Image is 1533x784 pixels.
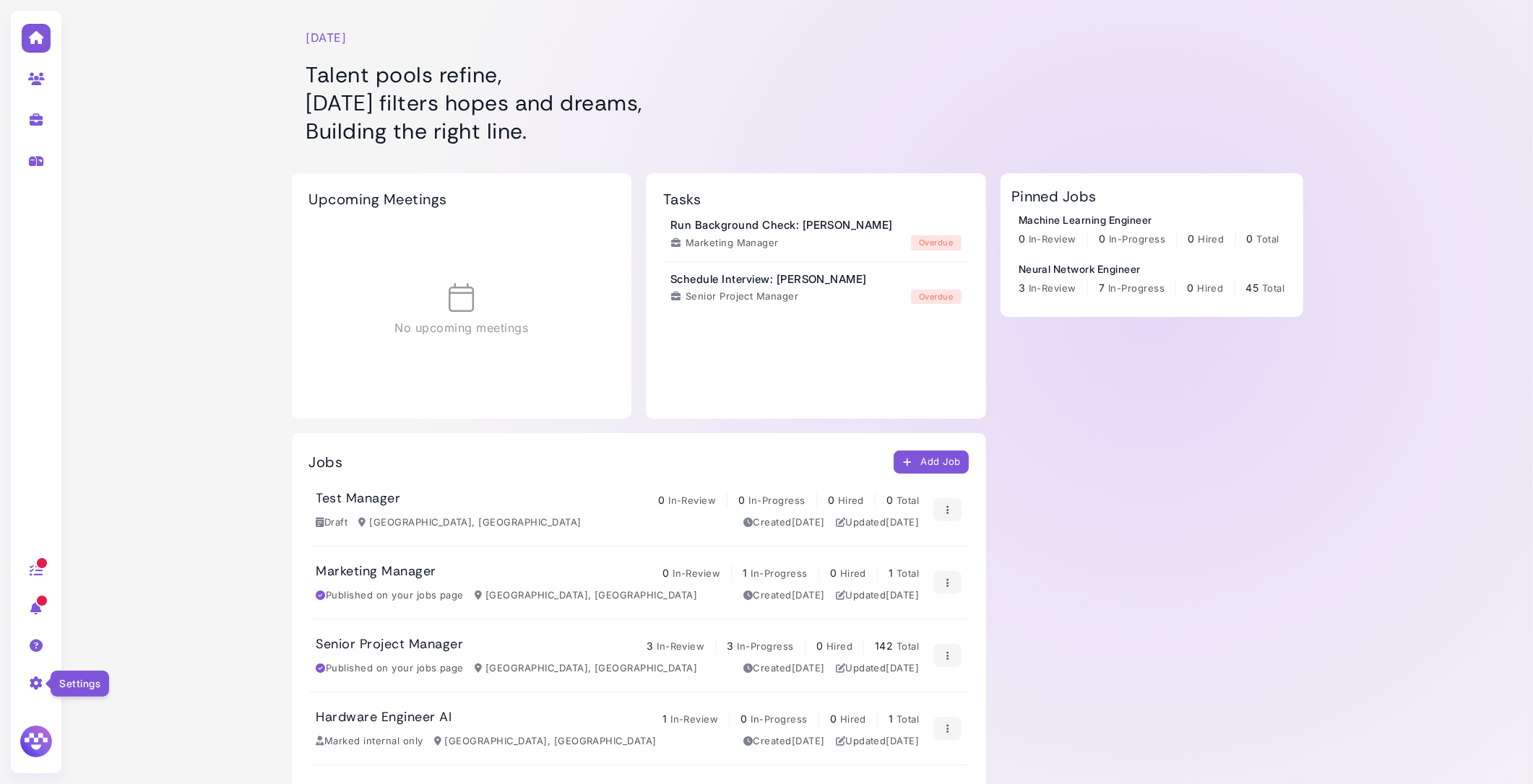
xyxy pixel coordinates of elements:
[897,567,919,579] span: Total
[1262,282,1284,294] span: Total
[316,564,436,580] h3: Marketing Manager
[792,735,825,746] time: Jan 07, 2025
[886,589,920,601] time: Jun 09, 2025
[670,713,718,725] span: In-Review
[897,640,919,652] span: Total
[316,515,348,530] div: Draft
[828,494,834,506] span: 0
[475,661,697,676] div: [GEOGRAPHIC_DATA], [GEOGRAPHIC_DATA]
[657,640,704,652] span: In-Review
[836,661,920,676] div: Updated
[1247,232,1253,245] span: 0
[743,661,825,676] div: Created
[1029,233,1076,245] span: In-Review
[1198,233,1224,245] span: Hired
[662,567,669,579] span: 0
[792,662,825,674] time: Jan 27, 2025
[309,222,615,397] div: No upcoming meetings
[647,640,653,652] span: 3
[816,640,823,652] span: 0
[897,495,919,506] span: Total
[737,640,793,652] span: In-Progress
[670,273,867,286] h3: Schedule Interview: [PERSON_NAME]
[1187,282,1193,294] span: 0
[830,567,837,579] span: 0
[1257,233,1279,245] span: Total
[748,495,805,506] span: In-Progress
[673,567,720,579] span: In-Review
[1188,232,1194,245] span: 0
[738,494,745,506] span: 0
[306,61,990,145] h1: Talent pools refine, [DATE] filters hopes and dreams, Building the right line.
[911,289,962,305] div: overdue
[740,713,747,725] span: 0
[670,289,798,304] div: Senior Project Manager
[826,640,852,652] span: Hired
[886,662,920,674] time: Aug 14, 2025
[751,567,807,579] span: In-Progress
[751,713,807,725] span: In-Progress
[434,734,657,749] div: [GEOGRAPHIC_DATA], [GEOGRAPHIC_DATA]
[1019,261,1285,296] a: Neural Network Engineer 3 In-Review 7 In-Progress 0 Hired 45 Total
[1019,212,1279,247] a: Machine Learning Engineer 0 In-Review 0 In-Progress 0 Hired 0 Total
[1099,282,1105,294] span: 7
[1019,212,1279,227] div: Machine Learning Engineer
[894,450,969,474] button: Add Job
[902,455,961,470] div: Add Job
[663,191,701,208] h2: Tasks
[875,640,893,652] span: 142
[50,670,110,697] div: Settings
[838,495,864,506] span: Hired
[316,710,452,726] h3: Hardware Engineer AI
[840,713,866,725] span: Hired
[743,734,825,749] div: Created
[658,494,665,506] span: 0
[897,713,919,725] span: Total
[306,29,347,46] time: [DATE]
[889,567,893,579] span: 1
[1019,261,1285,276] div: Neural Network Engineer
[792,516,825,528] time: Aug 20, 2025
[743,567,747,579] span: 1
[670,219,893,232] h3: Run Background Check: [PERSON_NAME]
[316,491,401,507] h3: Test Manager
[743,515,825,530] div: Created
[911,235,962,251] div: overdue
[1019,282,1025,294] span: 3
[830,713,837,725] span: 0
[727,640,734,652] span: 3
[475,588,697,603] div: [GEOGRAPHIC_DATA], [GEOGRAPHIC_DATA]
[1099,232,1105,245] span: 0
[1029,282,1076,294] span: In-Review
[886,735,920,746] time: Jun 17, 2025
[836,515,920,530] div: Updated
[840,567,866,579] span: Hired
[670,236,779,251] div: Marketing Manager
[309,453,343,471] h2: Jobs
[316,734,423,749] div: Marked internal only
[836,734,920,749] div: Updated
[1011,188,1097,205] h2: Pinned Jobs
[316,661,464,676] div: Published on your jobs page
[316,588,464,603] div: Published on your jobs page
[668,495,716,506] span: In-Review
[886,494,893,506] span: 0
[836,588,920,603] div: Updated
[18,723,54,759] img: Megan
[889,713,893,725] span: 1
[316,637,464,653] h3: Senior Project Manager
[792,589,825,601] time: May 21, 2025
[1019,232,1025,245] span: 0
[886,516,920,528] time: Aug 20, 2025
[1197,282,1223,294] span: Hired
[662,713,667,725] span: 1
[1109,233,1165,245] span: In-Progress
[309,191,447,208] h2: Upcoming Meetings
[1108,282,1165,294] span: In-Progress
[1246,282,1259,294] span: 45
[358,515,581,530] div: [GEOGRAPHIC_DATA], [GEOGRAPHIC_DATA]
[743,588,825,603] div: Created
